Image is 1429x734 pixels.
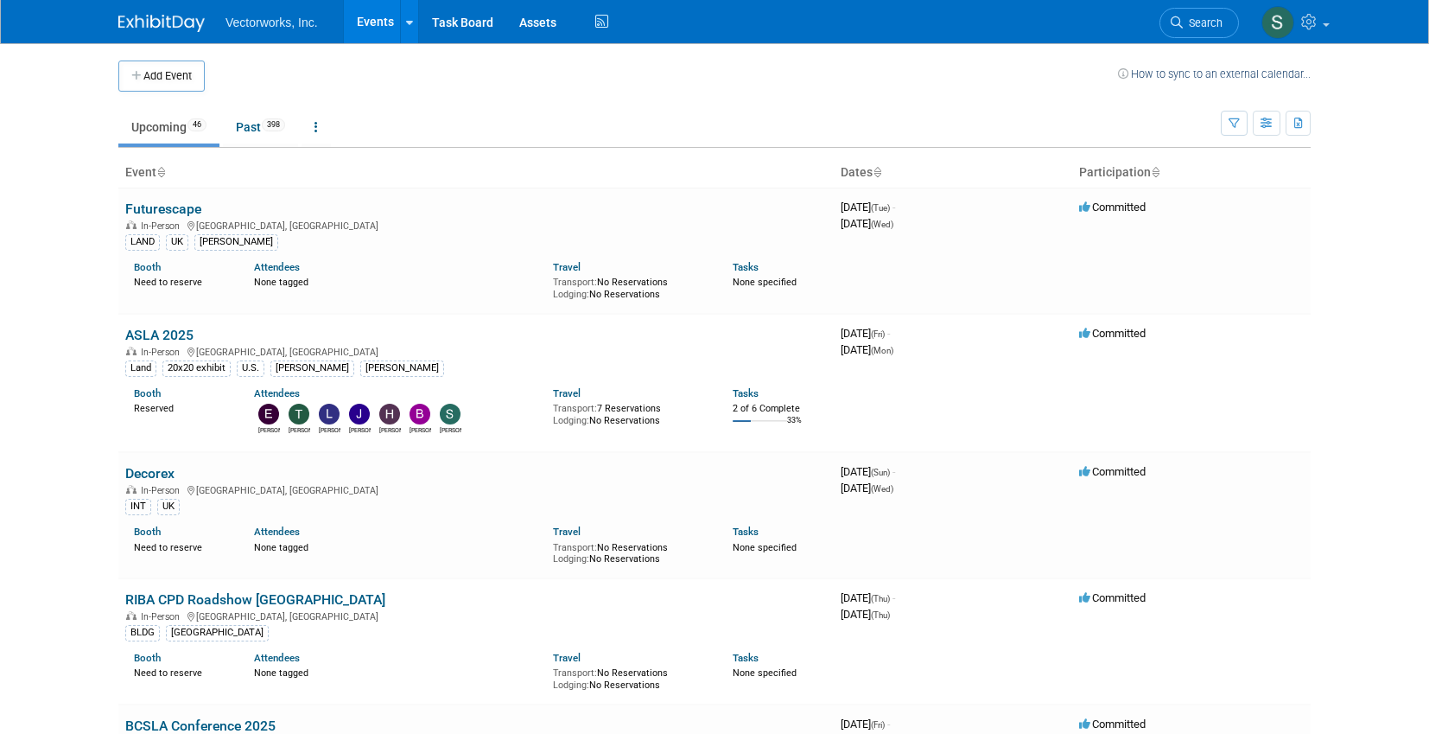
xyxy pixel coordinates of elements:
[319,424,340,435] div: Lee Draminski
[126,611,137,620] img: In-Person Event
[1159,8,1239,38] a: Search
[733,652,759,664] a: Tasks
[1079,201,1146,214] span: Committed
[254,664,541,680] div: None tagged
[125,218,827,232] div: [GEOGRAPHIC_DATA], [GEOGRAPHIC_DATA]
[360,361,444,376] div: [PERSON_NAME]
[258,424,280,435] div: Eric Gilbey
[553,403,597,414] span: Transport:
[319,404,340,424] img: Lee Draminski
[553,680,589,691] span: Lodging:
[841,482,893,495] span: [DATE]
[125,344,827,358] div: [GEOGRAPHIC_DATA], [GEOGRAPHIC_DATA]
[841,201,895,214] span: [DATE]
[834,158,1072,188] th: Dates
[125,482,827,496] div: [GEOGRAPHIC_DATA], [GEOGRAPHIC_DATA]
[223,111,298,144] a: Past398
[125,718,276,734] a: BCSLA Conference 2025
[141,347,185,358] span: In-Person
[553,664,707,691] div: No Reservations No Reservations
[289,424,310,435] div: Tony Kostreski
[166,234,188,250] div: UK
[254,526,300,538] a: Attendees
[125,609,827,622] div: [GEOGRAPHIC_DATA], [GEOGRAPHIC_DATA]
[118,15,205,32] img: ExhibitDay
[733,277,797,288] span: None specified
[125,361,156,376] div: Land
[440,404,460,424] img: Shauna Bruno
[134,261,161,273] a: Booth
[1079,718,1146,731] span: Committed
[871,720,885,730] span: (Fri)
[254,539,541,554] div: None tagged
[887,718,890,731] span: -
[349,424,371,435] div: Jennifer Niziolek
[841,343,893,356] span: [DATE]
[125,591,385,608] a: RIBA CPD Roadshow [GEOGRAPHIC_DATA]
[134,273,228,289] div: Need to reserve
[156,165,165,179] a: Sort by Event Name
[349,404,370,424] img: Jennifer Niziolek
[1118,67,1311,80] a: How to sync to an external calendar...
[841,327,890,340] span: [DATE]
[258,404,279,424] img: Eric Gilbey
[187,118,206,131] span: 46
[553,277,597,288] span: Transport:
[553,553,589,565] span: Lodging:
[166,625,269,641] div: [GEOGRAPHIC_DATA]
[126,485,137,494] img: In-Person Event
[1079,465,1146,478] span: Committed
[379,424,401,435] div: Henry Amogu
[134,539,228,554] div: Need to reserve
[141,220,185,232] span: In-Person
[1183,16,1223,29] span: Search
[1072,158,1311,188] th: Participation
[871,484,893,494] span: (Wed)
[254,652,300,664] a: Attendees
[733,387,759,399] a: Tasks
[553,415,589,426] span: Lodging:
[873,165,881,179] a: Sort by Start Date
[410,404,430,424] img: Bryan Goff
[553,526,581,538] a: Travel
[553,539,707,565] div: No Reservations No Reservations
[553,399,707,426] div: 7 Reservations No Reservations
[125,465,175,482] a: Decorex
[553,261,581,273] a: Travel
[553,273,707,300] div: No Reservations No Reservations
[733,526,759,538] a: Tasks
[254,261,300,273] a: Attendees
[126,220,137,229] img: In-Person Event
[871,346,893,355] span: (Mon)
[787,416,802,439] td: 33%
[733,542,797,553] span: None specified
[871,220,893,229] span: (Wed)
[553,542,597,553] span: Transport:
[118,61,205,92] button: Add Event
[125,499,151,514] div: INT
[134,399,228,415] div: Reserved
[892,465,895,478] span: -
[157,499,180,514] div: UK
[141,611,185,622] span: In-Person
[553,667,597,679] span: Transport:
[134,526,161,538] a: Booth
[237,361,264,376] div: U.S.
[125,327,194,343] a: ASLA 2025
[871,468,890,477] span: (Sun)
[141,485,185,496] span: In-Person
[289,404,309,424] img: Tony Kostreski
[871,594,890,603] span: (Thu)
[841,591,895,604] span: [DATE]
[553,289,589,300] span: Lodging:
[262,118,285,131] span: 398
[1151,165,1159,179] a: Sort by Participation Type
[841,465,895,478] span: [DATE]
[125,234,160,250] div: LAND
[270,361,354,376] div: [PERSON_NAME]
[125,625,160,641] div: BLDG
[162,361,231,376] div: 20x20 exhibit
[841,718,890,731] span: [DATE]
[254,387,300,399] a: Attendees
[410,424,431,435] div: Bryan Goff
